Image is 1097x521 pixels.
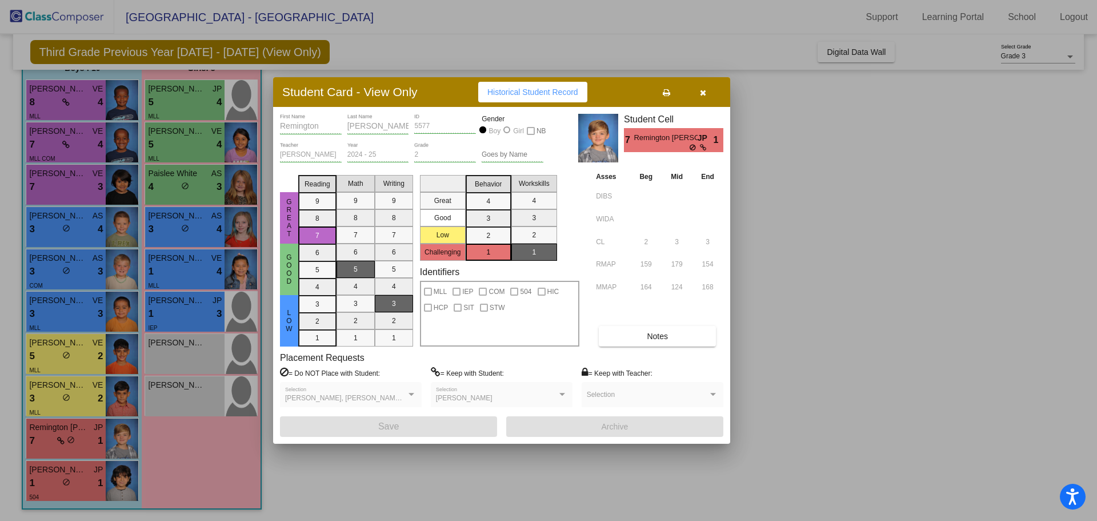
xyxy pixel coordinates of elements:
[596,210,627,228] input: assessment
[284,253,294,285] span: Good
[582,367,652,379] label: = Keep with Teacher:
[596,279,627,296] input: assessment
[414,151,476,159] input: grade
[280,151,342,159] input: teacher
[624,133,634,147] span: 7
[434,285,447,299] span: MLL
[520,285,531,299] span: 504
[602,422,628,431] span: Archive
[420,267,459,277] label: Identifiers
[599,326,716,347] button: Notes
[489,126,501,136] div: Boy
[434,301,448,315] span: HCP
[347,151,409,159] input: year
[647,332,668,341] span: Notes
[634,132,697,144] span: Remington [PERSON_NAME]
[463,301,474,315] span: SIT
[414,122,476,130] input: Enter ID
[490,301,505,315] span: STW
[482,114,543,124] mat-label: Gender
[596,233,627,250] input: assessment
[284,198,294,238] span: Great
[547,285,559,299] span: HIC
[596,256,627,273] input: assessment
[506,416,723,437] button: Archive
[489,285,505,299] span: COM
[662,170,692,183] th: Mid
[630,170,662,183] th: Beg
[698,132,714,144] span: JP
[462,285,473,299] span: IEP
[692,170,723,183] th: End
[378,421,399,431] span: Save
[624,114,723,125] h3: Student Cell
[285,394,462,402] span: [PERSON_NAME], [PERSON_NAME], [PERSON_NAME]
[714,133,723,147] span: 1
[482,151,543,159] input: goes by name
[596,188,627,205] input: assessment
[478,82,587,102] button: Historical Student Record
[282,85,418,99] h3: Student Card - View Only
[280,367,380,379] label: = Do NOT Place with Student:
[593,170,630,183] th: Asses
[280,416,497,437] button: Save
[436,394,493,402] span: [PERSON_NAME]
[280,352,365,363] label: Placement Requests
[513,126,524,136] div: Girl
[431,367,504,379] label: = Keep with Student:
[284,309,294,333] span: Low
[487,88,578,97] span: Historical Student Record
[537,124,546,138] span: NB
